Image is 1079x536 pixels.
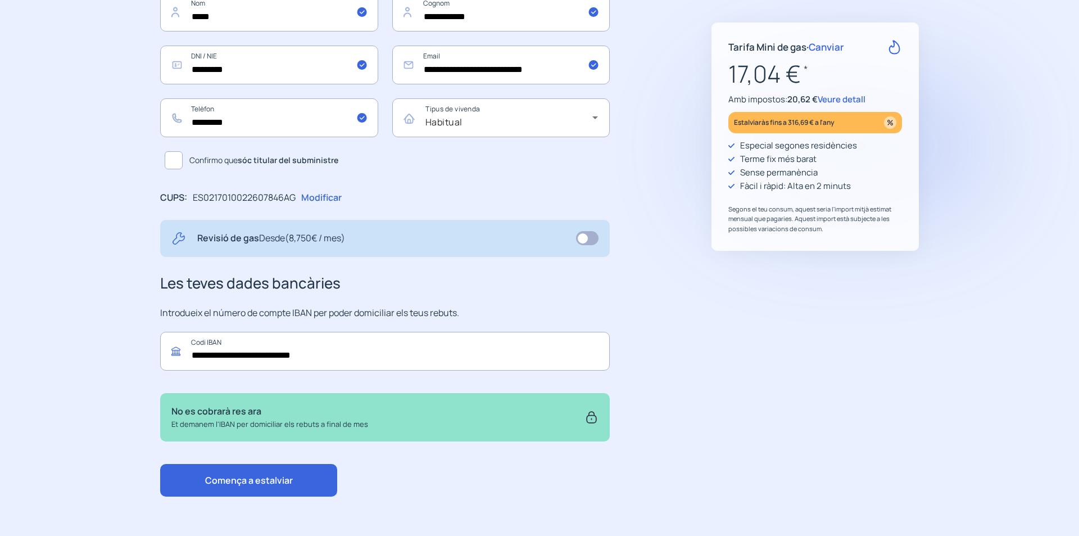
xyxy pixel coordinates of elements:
[740,139,857,152] p: Especial segones residències
[740,179,851,193] p: Fàcil i ràpid: Alta en 2 minuts
[740,166,818,179] p: Sense permanència
[787,93,818,105] span: 20,62 €
[171,231,186,246] img: tool.svg
[425,105,480,114] mat-label: Tipus de vivenda
[887,40,902,55] img: rate-G.svg
[809,40,844,53] span: Canviar
[584,404,599,430] img: secure.svg
[160,191,187,205] p: CUPS:
[171,418,368,430] p: Et demanem l'IBAN per domiciliar els rebuts a final de mes
[160,306,610,321] p: Introdueix el número de compte IBAN per poder domiciliar els teus rebuts.
[734,116,835,129] p: Estalviaràs fins a 316,69 € a l'any
[160,464,337,497] button: Comença a estalviar
[728,204,902,234] p: Segons el teu consum, aquest seria l'import mitjà estimat mensual que pagaries. Aquest import est...
[259,232,345,244] span: Desde (8,750€ / mes)
[818,93,865,105] span: Veure detall
[197,231,345,246] p: Revisió de gas
[193,191,296,205] p: ES0217010022607846AG
[884,116,896,129] img: percentage_icon.svg
[160,272,610,295] h3: Les teves dades bancàries
[728,39,844,55] p: Tarifa Mini de gas ·
[205,474,293,487] span: Comença a estalviar
[238,155,338,165] b: sóc titular del subministre
[171,404,368,419] p: No es cobrarà res ara
[740,152,817,166] p: Terme fix més barat
[728,93,902,106] p: Amb impostos:
[728,55,902,93] p: 17,04 €
[189,154,338,166] span: Confirmo que
[301,191,342,205] p: Modificar
[425,116,463,128] span: Habitual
